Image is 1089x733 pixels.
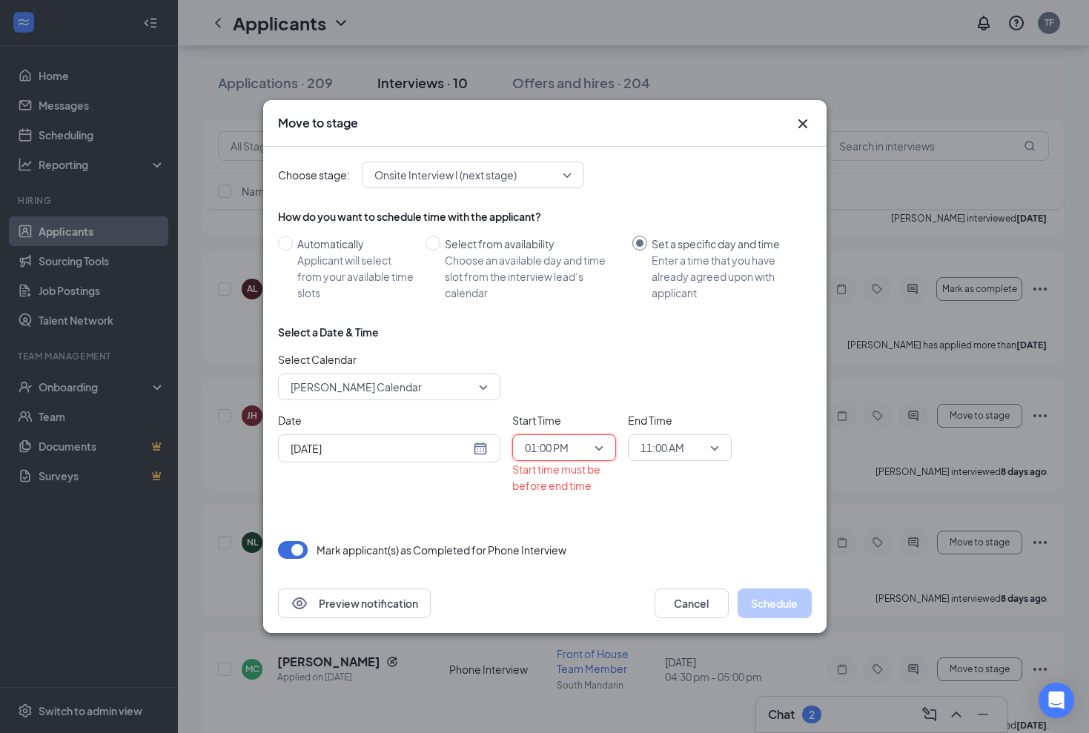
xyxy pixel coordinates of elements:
[628,412,732,428] span: End Time
[297,252,414,301] div: Applicant will select from your available time slots
[317,543,566,557] p: Mark applicant(s) as Completed for Phone Interview
[278,588,431,618] button: EyePreview notification
[655,588,729,618] button: Cancel
[652,252,800,301] div: Enter a time that you have already agreed upon with applicant
[652,236,800,252] div: Set a specific day and time
[512,412,616,428] span: Start Time
[278,351,500,368] span: Select Calendar
[794,115,812,133] button: Close
[291,440,470,457] input: Aug 29, 2025
[525,437,569,459] span: 01:00 PM
[278,209,812,224] div: How do you want to schedule time with the applicant?
[374,164,517,186] span: Onsite Interview I (next stage)
[291,376,422,398] span: [PERSON_NAME] Calendar
[794,115,812,133] svg: Cross
[512,461,616,494] div: Start time must be before end time
[445,252,620,301] div: Choose an available day and time slot from the interview lead’s calendar
[278,412,500,428] span: Date
[291,594,308,612] svg: Eye
[445,236,620,252] div: Select from availability
[297,236,414,252] div: Automatically
[278,115,358,131] h3: Move to stage
[738,588,812,618] button: Schedule
[1039,683,1074,718] div: Open Intercom Messenger
[278,167,350,183] span: Choose stage:
[641,437,684,459] span: 11:00 AM
[278,325,379,339] div: Select a Date & Time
